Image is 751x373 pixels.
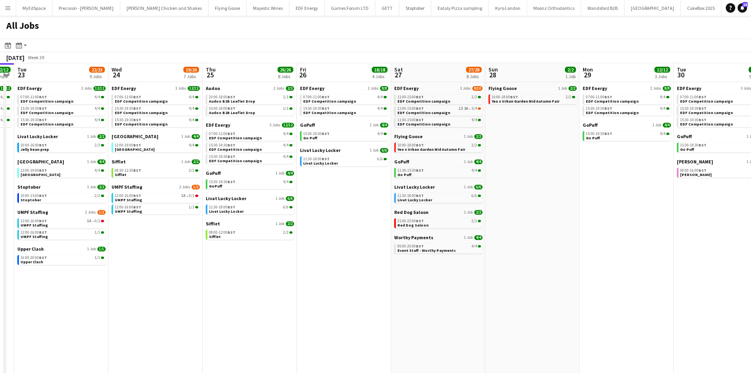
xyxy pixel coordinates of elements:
[375,0,399,16] button: GETT
[52,0,120,16] button: Precision - [PERSON_NAME]
[6,54,24,62] div: [DATE]
[431,0,489,16] button: Eataly Pizza sampling
[681,0,721,16] button: CakeBox 2025
[742,2,748,7] span: 18
[289,0,325,16] button: EDF Energy
[624,0,681,16] button: [GEOGRAPHIC_DATA]
[399,0,431,16] button: Stoptober
[325,0,375,16] button: Games Forum LTD
[120,0,209,16] button: [PERSON_NAME] Chicken and Shakes
[247,0,289,16] button: Majestic Wines
[489,0,527,16] button: Kyro London
[738,3,747,13] a: 18
[527,0,581,16] button: Moonz Orthodontics
[16,0,52,16] button: MyEdSpace
[209,0,247,16] button: Flying Goose
[581,0,624,16] button: Wandsford B2B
